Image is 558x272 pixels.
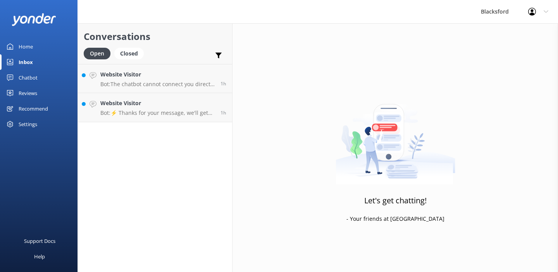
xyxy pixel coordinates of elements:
[84,29,226,44] h2: Conversations
[12,13,56,26] img: yonder-white-logo.png
[346,215,444,223] p: - Your friends at [GEOGRAPHIC_DATA]
[19,116,37,132] div: Settings
[19,70,38,85] div: Chatbot
[100,99,215,107] h4: Website Visitor
[78,93,232,122] a: Website VisitorBot:⚡ Thanks for your message, we'll get back to you as soon as we can. You're als...
[100,70,215,79] h4: Website Visitor
[114,48,144,59] div: Closed
[19,54,33,70] div: Inbox
[220,80,226,87] span: Sep 22 2025 09:56am (UTC -06:00) America/Chihuahua
[364,194,427,207] h3: Let's get chatting!
[19,101,48,116] div: Recommend
[84,48,110,59] div: Open
[114,49,148,57] a: Closed
[78,64,232,93] a: Website VisitorBot:The chatbot cannot connect you directly to a live chat with a team member. Ple...
[220,109,226,116] span: Sep 22 2025 09:50am (UTC -06:00) America/Chihuahua
[19,39,33,54] div: Home
[24,233,55,249] div: Support Docs
[19,85,37,101] div: Reviews
[100,109,215,116] p: Bot: ⚡ Thanks for your message, we'll get back to you as soon as we can. You're also welcome to k...
[34,249,45,264] div: Help
[336,88,455,185] img: artwork of a man stealing a conversation from at giant smartphone
[100,81,215,88] p: Bot: The chatbot cannot connect you directly to a live chat with a team member. Please call [PHON...
[84,49,114,57] a: Open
